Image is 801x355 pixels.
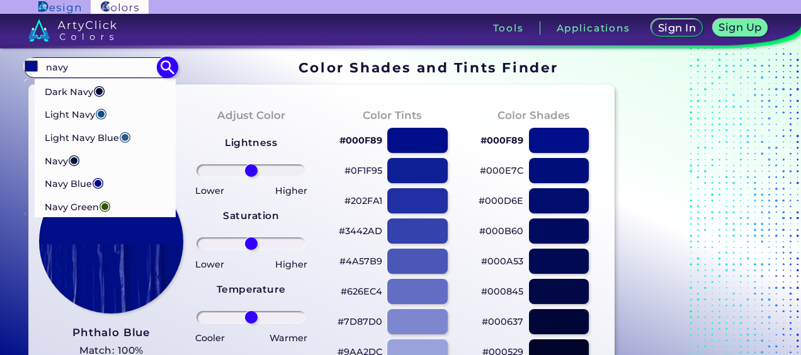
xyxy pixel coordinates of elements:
span: ◉ [93,82,105,98]
p: Lower [195,257,224,272]
p: #000B60 [479,223,523,239]
p: Dark Navy [45,79,105,102]
span: ◉ [99,197,111,213]
strong: Temperature [217,283,286,295]
h4: Color Shades [497,106,570,125]
p: Higher [275,257,307,272]
h3: Phthalo Blue [72,325,150,341]
p: #000F89 [339,133,382,148]
a: Sign Up [715,20,766,37]
img: logo_artyclick_colors_white.svg [28,19,117,42]
p: #626EC4 [341,284,382,299]
strong: Saturation [223,210,279,222]
p: #0F1F95 [344,163,382,178]
p: Warmer [270,330,307,346]
p: Higher [275,183,307,198]
h1: Color Shades and Tints Finder [298,58,559,77]
span: ◉ [68,151,80,167]
h4: Adjust Color [217,106,285,125]
span: ◉ [119,128,131,144]
p: #000845 [481,284,523,299]
p: #3442AD [339,223,382,239]
p: #000637 [482,314,523,329]
p: Navy Blue [45,171,104,194]
h5: Sign In [659,23,694,33]
p: Navy [45,148,80,171]
p: #000E7C [480,163,523,178]
p: Lower [195,183,224,198]
p: #000D6E [479,193,523,208]
h3: Tools [493,23,524,33]
a: Sign In [654,20,700,37]
p: Cooler [195,330,225,346]
p: Light Navy [45,101,107,125]
p: Navy Green [45,194,111,217]
h3: Applications [557,23,630,33]
p: #000A53 [481,254,523,269]
p: #000F89 [480,133,523,148]
span: ◉ [92,174,104,190]
input: type color.. [42,59,159,76]
p: #7D87D0 [338,314,382,329]
p: #202FA1 [344,193,382,208]
span: ◉ [95,104,107,121]
img: paint_stamp_2_half.png [39,169,183,313]
img: ArtyClick Design logo [38,1,81,13]
p: Light Navy Blue [45,125,131,148]
h4: Color Tints [363,106,422,125]
p: #4A57B9 [339,254,382,269]
strong: Lightness [225,137,277,149]
h5: Sign Up [720,23,759,32]
img: icon search [156,57,178,79]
